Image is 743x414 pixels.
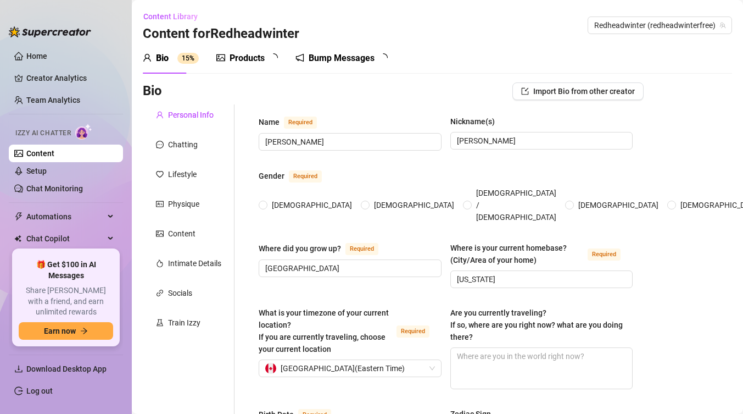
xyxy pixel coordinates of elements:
[259,242,390,255] label: Where did you grow up?
[26,184,83,193] a: Chat Monitoring
[269,52,279,63] span: loading
[265,136,433,148] input: Name
[156,200,164,208] span: idcard
[450,242,633,266] label: Where is your current homebase? (City/Area of your home)
[450,115,495,128] div: Nickname(s)
[265,363,276,374] img: ca
[521,87,529,95] span: import
[378,52,389,63] span: loading
[370,199,459,211] span: [DEMOGRAPHIC_DATA]
[230,52,265,65] div: Products
[284,117,317,129] span: Required
[289,170,322,183] span: Required
[281,360,405,377] span: [GEOGRAPHIC_DATA] ( Eastern Time )
[26,69,114,87] a: Creator Analytics
[19,260,113,281] span: 🎁 Get $100 in AI Messages
[156,141,164,148] span: message
[265,262,433,274] input: Where did you grow up?
[44,327,76,335] span: Earn now
[457,273,624,285] input: Where is your current homebase? (City/Area of your home)
[457,135,624,147] input: Nickname(s)
[143,12,198,21] span: Content Library
[156,52,169,65] div: Bio
[9,26,91,37] img: logo-BBDzfeDw.svg
[259,115,329,129] label: Name
[19,285,113,318] span: Share [PERSON_NAME] with a friend, and earn unlimited rewards
[14,212,23,221] span: thunderbolt
[168,317,200,329] div: Train Izzy
[588,249,621,261] span: Required
[309,52,375,65] div: Bump Messages
[259,242,341,255] div: Where did you grow up?
[259,170,284,182] div: Gender
[512,82,644,100] button: Import Bio from other creator
[168,168,197,180] div: Lifestyle
[143,25,299,43] h3: Content for Redheadwinter
[14,235,21,242] img: Chat Copilot
[259,169,334,183] label: Gender
[26,52,47,60] a: Home
[156,170,164,178] span: heart
[450,308,623,341] span: Are you currently traveling? If so, where are you right now? what are you doing there?
[75,124,92,140] img: AI Chatter
[156,111,164,119] span: user
[168,139,198,151] div: Chatting
[472,187,561,223] span: [DEMOGRAPHIC_DATA] / [DEMOGRAPHIC_DATA]
[26,167,47,175] a: Setup
[15,128,71,139] span: Izzy AI Chatter
[168,109,214,121] div: Personal Info
[259,308,389,354] span: What is your timezone of your current location? If you are currently traveling, choose your curre...
[156,260,164,267] span: fire
[156,289,164,297] span: link
[594,17,725,34] span: Redheadwinter (redheadwinterfree)
[14,365,23,373] span: download
[719,22,726,29] span: team
[143,53,152,62] span: user
[396,325,429,338] span: Required
[143,82,162,100] h3: Bio
[26,387,53,395] a: Log out
[345,243,378,255] span: Required
[26,96,80,104] a: Team Analytics
[143,8,206,25] button: Content Library
[533,87,635,96] span: Import Bio from other creator
[450,115,502,128] label: Nickname(s)
[26,208,104,225] span: Automations
[267,199,356,211] span: [DEMOGRAPHIC_DATA]
[295,53,304,62] span: notification
[156,230,164,238] span: picture
[168,228,195,240] div: Content
[26,149,54,158] a: Content
[450,242,584,266] div: Where is your current homebase? (City/Area of your home)
[177,53,199,64] sup: 15%
[80,327,88,335] span: arrow-right
[216,53,225,62] span: picture
[168,257,221,269] div: Intimate Details
[19,322,113,340] button: Earn nowarrow-right
[26,365,107,373] span: Download Desktop App
[156,319,164,327] span: experiment
[168,198,199,210] div: Physique
[26,230,104,247] span: Chat Copilot
[259,116,280,128] div: Name
[574,199,663,211] span: [DEMOGRAPHIC_DATA]
[168,287,192,299] div: Socials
